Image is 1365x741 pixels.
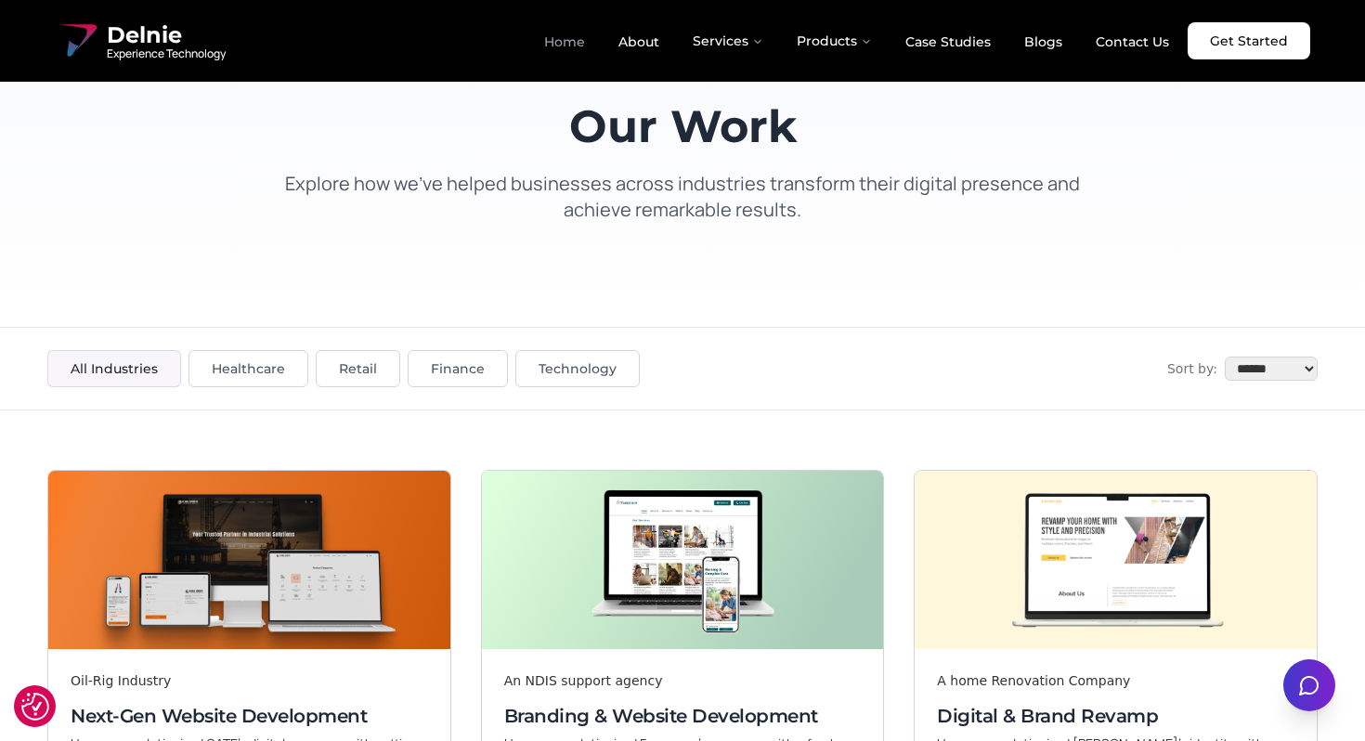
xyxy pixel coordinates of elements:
h1: Our Work [266,104,1098,149]
button: Open chat [1283,659,1335,711]
a: Delnie Logo Full [55,19,226,63]
button: Finance [408,350,508,387]
button: Services [678,22,778,59]
button: Products [782,22,887,59]
button: Healthcare [188,350,308,387]
h3: Branding & Website Development [504,703,862,729]
nav: Main [529,22,1184,59]
div: An NDIS support agency [504,671,862,690]
a: About [604,26,674,58]
p: Explore how we've helped businesses across industries transform their digital presence and achiev... [266,171,1098,223]
h3: Digital & Brand Revamp [937,703,1294,729]
a: Blogs [1009,26,1077,58]
img: Revisit consent button [21,693,49,721]
button: Retail [316,350,400,387]
button: Technology [515,350,640,387]
div: A home Renovation Company [937,671,1294,690]
img: Delnie Logo [55,19,99,63]
span: Sort by: [1167,359,1217,378]
span: Experience Technology [107,46,226,61]
span: Delnie [107,20,226,50]
a: Home [529,26,600,58]
a: Get Started [1188,22,1310,59]
h3: Next-Gen Website Development [71,703,428,729]
button: All Industries [47,350,181,387]
img: Digital & Brand Revamp [915,471,1317,649]
div: Oil-Rig Industry [71,671,428,690]
img: Next-Gen Website Development [48,471,450,649]
a: Contact Us [1081,26,1184,58]
img: Branding & Website Development [482,471,884,649]
button: Cookie Settings [21,693,49,721]
a: Case Studies [890,26,1006,58]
